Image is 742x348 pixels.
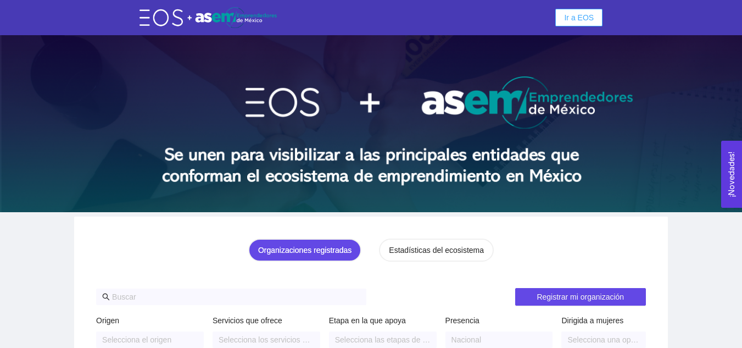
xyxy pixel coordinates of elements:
[96,314,119,327] label: Origen
[258,244,352,256] div: Organizaciones registradas
[537,291,624,303] span: Registrar mi organización
[721,141,742,208] button: Open Feedback Widget
[561,314,623,327] label: Dirigida a mujeres
[112,291,360,303] input: Buscar
[102,293,110,301] span: search
[564,12,594,24] span: Ir a EOS
[140,7,277,27] img: eos-asem-logo.38b026ae.png
[445,314,479,327] label: Presencia
[213,314,282,327] label: Servicios que ofrece
[389,244,484,256] div: Estadísticas del ecosistema
[555,9,602,26] button: Ir a EOS
[329,314,406,327] label: Etapa en la que apoya
[515,288,646,306] button: Registrar mi organización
